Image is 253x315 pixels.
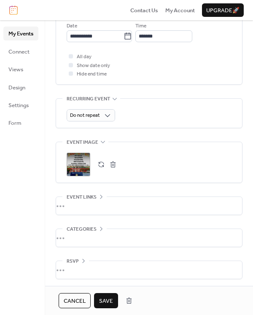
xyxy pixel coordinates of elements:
a: My Account [165,6,195,14]
span: Event links [67,193,97,202]
a: My Events [3,27,38,40]
img: logo [9,5,18,15]
span: Design [8,83,25,92]
span: Categories [67,225,97,234]
button: Save [94,293,118,308]
span: My Account [165,6,195,15]
span: Do not repeat [70,110,100,120]
span: Connect [8,48,30,56]
span: Save [99,297,113,305]
button: Upgrade🚀 [202,3,244,17]
span: Show date only [77,62,110,70]
div: ••• [56,261,242,279]
span: RSVP [67,257,79,266]
span: My Events [8,30,33,38]
span: Recurring event [67,95,110,103]
span: Form [8,119,22,127]
div: End date [67,12,88,20]
a: Settings [3,98,38,112]
div: ; [67,153,90,176]
a: Views [3,62,38,76]
a: Contact Us [130,6,158,14]
div: ••• [56,197,242,215]
div: ••• [56,229,242,247]
span: Hide end time [77,70,107,78]
span: Time [135,22,146,30]
span: Date [67,22,77,30]
span: Upgrade 🚀 [206,6,240,15]
span: Settings [8,101,29,110]
span: Event image [67,138,98,147]
a: Form [3,116,38,129]
span: Cancel [64,297,86,305]
a: Connect [3,45,38,58]
a: Design [3,81,38,94]
span: Views [8,65,23,74]
span: All day [77,53,92,61]
button: Cancel [59,293,91,308]
span: Contact Us [130,6,158,15]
